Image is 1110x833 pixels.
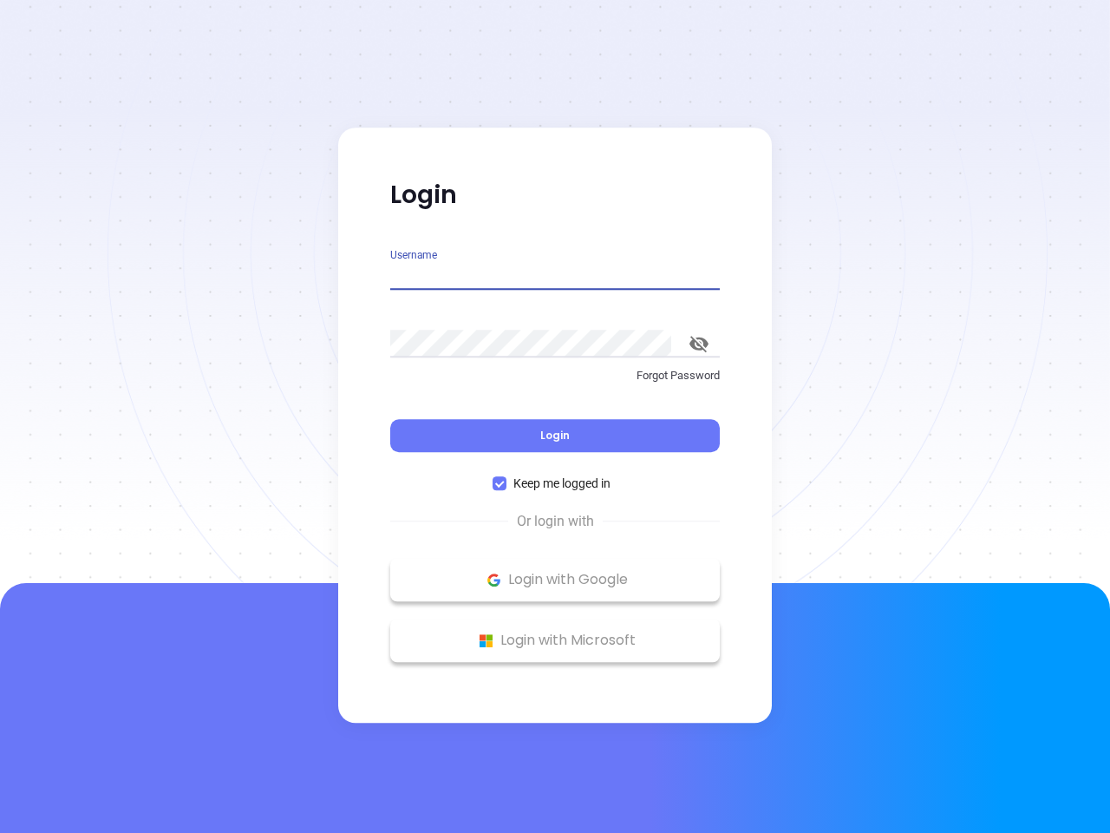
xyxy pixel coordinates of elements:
[475,630,497,652] img: Microsoft Logo
[506,474,617,493] span: Keep me logged in
[399,567,711,593] p: Login with Google
[390,619,720,662] button: Microsoft Logo Login with Microsoft
[508,511,603,532] span: Or login with
[483,569,505,591] img: Google Logo
[399,627,711,653] p: Login with Microsoft
[390,367,720,384] p: Forgot Password
[390,180,720,211] p: Login
[390,558,720,601] button: Google Logo Login with Google
[678,323,720,364] button: toggle password visibility
[390,367,720,398] a: Forgot Password
[390,419,720,452] button: Login
[540,428,570,443] span: Login
[390,250,437,260] label: Username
